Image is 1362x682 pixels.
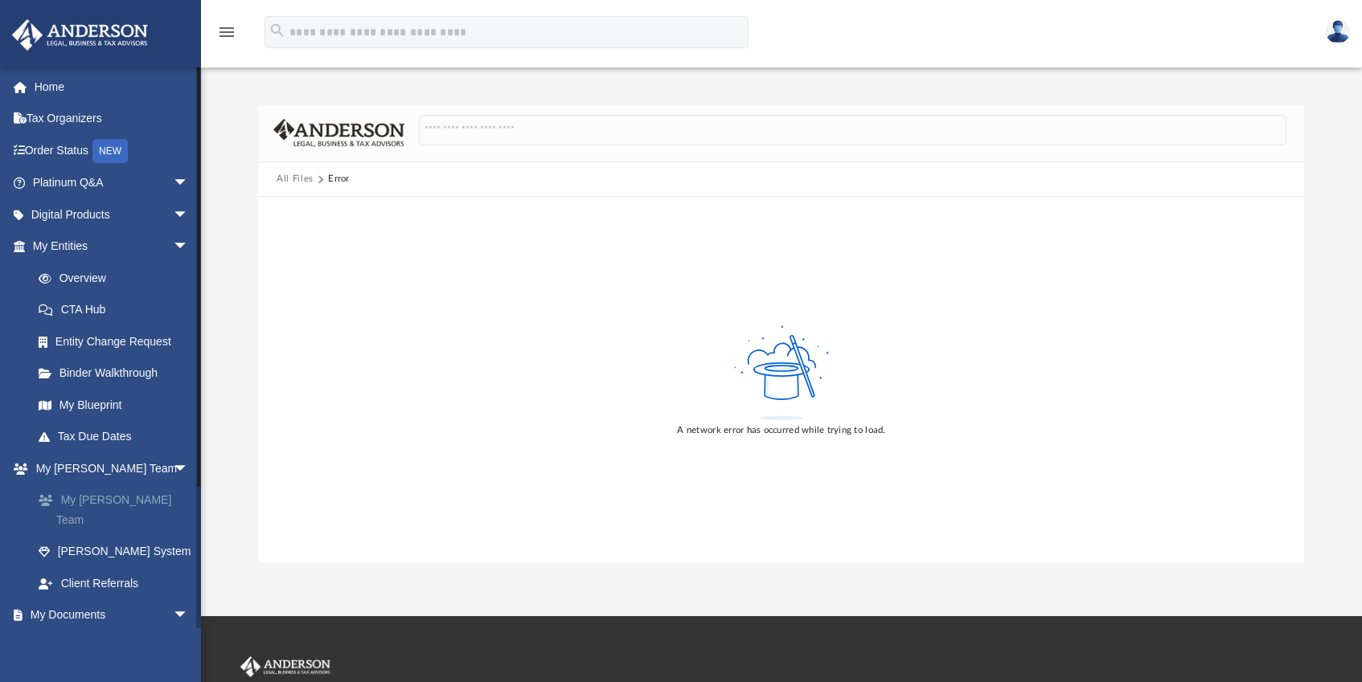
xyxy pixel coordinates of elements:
a: Home [11,71,213,103]
a: Order StatusNEW [11,134,213,167]
a: Tax Organizers [11,103,213,135]
div: Error [328,172,349,186]
img: Anderson Advisors Platinum Portal [7,19,153,51]
div: NEW [92,139,128,163]
span: arrow_drop_down [173,452,205,485]
img: User Pic [1326,20,1350,43]
a: Client Referrals [23,567,213,599]
a: Platinum Q&Aarrow_drop_down [11,167,213,199]
button: All Files [277,172,314,186]
a: menu [217,31,236,42]
input: Search files and folders [419,115,1286,145]
a: [PERSON_NAME] System [23,536,213,568]
a: Overview [23,262,213,294]
a: Digital Productsarrow_drop_down [11,198,213,231]
span: arrow_drop_down [173,198,205,231]
div: A network error has occurred while trying to load. [677,423,885,438]
a: Binder Walkthrough [23,357,213,390]
a: My [PERSON_NAME] Teamarrow_drop_down [11,452,213,484]
a: My [PERSON_NAME] Team [23,484,213,536]
span: arrow_drop_down [173,599,205,632]
a: CTA Hub [23,294,213,326]
a: My Blueprint [23,389,205,421]
span: arrow_drop_down [173,167,205,200]
span: arrow_drop_down [173,231,205,263]
a: My Entitiesarrow_drop_down [11,231,213,263]
a: Entity Change Request [23,325,213,357]
i: search [269,22,286,39]
img: Anderson Advisors Platinum Portal [237,656,334,677]
a: Tax Due Dates [23,421,213,453]
a: My Documentsarrow_drop_down [11,599,205,631]
i: menu [217,22,236,42]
